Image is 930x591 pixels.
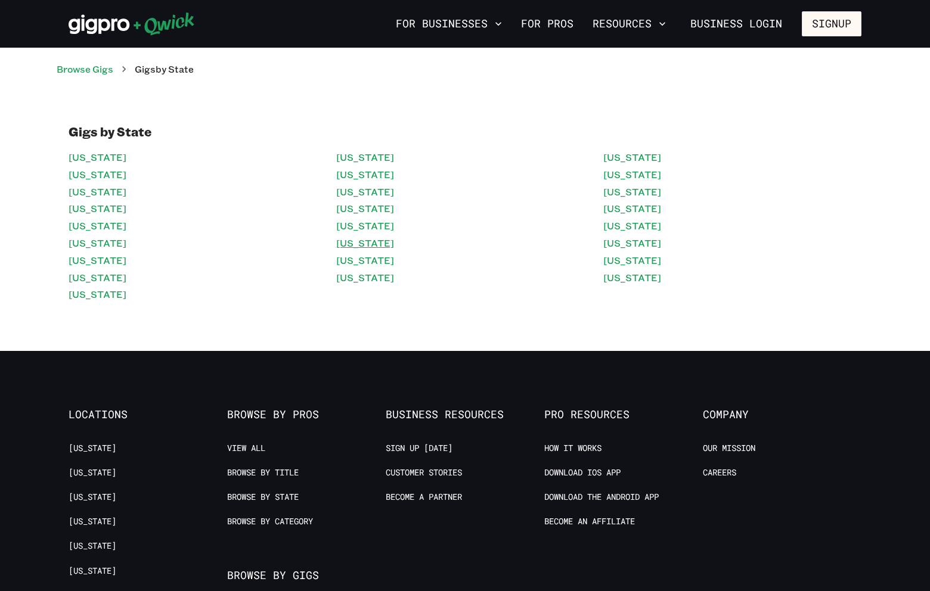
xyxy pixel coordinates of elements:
[336,217,394,235] a: [US_STATE]
[69,200,126,217] a: [US_STATE]
[69,183,126,201] a: [US_STATE]
[69,124,861,139] h1: Gigs by State
[544,467,621,478] a: Download IOS App
[386,467,462,478] a: Customer stories
[227,408,386,421] span: Browse by Pros
[69,217,126,235] a: [US_STATE]
[603,217,661,235] a: [US_STATE]
[69,252,126,269] a: [US_STATE]
[588,14,671,34] button: Resources
[69,516,116,527] a: [US_STATE]
[57,62,873,76] nav: breadcrumb
[69,467,116,478] a: [US_STATE]
[227,516,313,527] a: Browse by Category
[603,149,661,166] a: [US_STATE]
[336,235,394,252] a: [US_STATE]
[391,14,507,34] button: For Businesses
[603,269,661,287] a: [US_STATE]
[336,183,394,201] a: [US_STATE]
[680,11,792,36] a: Business Login
[603,200,661,217] a: [US_STATE]
[544,492,659,503] a: Download the Android App
[232,562,697,591] iframe: Netlify Drawer
[69,166,126,183] a: [US_STATE]
[227,467,299,478] a: Browse by Title
[69,269,126,287] a: [US_STATE]
[544,408,703,421] span: Pro Resources
[69,286,126,303] a: [US_STATE]
[57,63,113,75] a: Browse Gigs
[69,12,194,36] img: Qwick
[386,492,462,503] a: Become a Partner
[703,443,755,454] a: Our Mission
[69,235,126,252] a: [US_STATE]
[227,569,386,582] span: Browse by Gigs
[336,252,394,269] a: [US_STATE]
[544,516,635,527] a: Become an Affiliate
[69,443,116,454] a: [US_STATE]
[603,183,661,201] a: [US_STATE]
[336,166,394,183] a: [US_STATE]
[603,235,661,252] a: [US_STATE]
[69,408,227,421] span: Locations
[336,200,394,217] a: [US_STATE]
[386,408,544,421] span: Business Resources
[135,62,194,76] p: Gigs by State
[703,408,861,421] span: Company
[227,443,265,454] a: View All
[336,269,394,287] a: [US_STATE]
[227,492,299,503] a: Browse by State
[802,11,861,36] button: Signup
[69,540,116,552] a: [US_STATE]
[69,149,126,166] a: [US_STATE]
[703,467,736,478] a: Careers
[516,14,578,34] a: For Pros
[69,492,116,503] a: [US_STATE]
[386,443,452,454] a: Sign up [DATE]
[336,149,394,166] a: [US_STATE]
[69,565,116,577] a: [US_STATE]
[603,252,661,269] a: [US_STATE]
[544,443,602,454] a: How it Works
[603,166,661,183] a: [US_STATE]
